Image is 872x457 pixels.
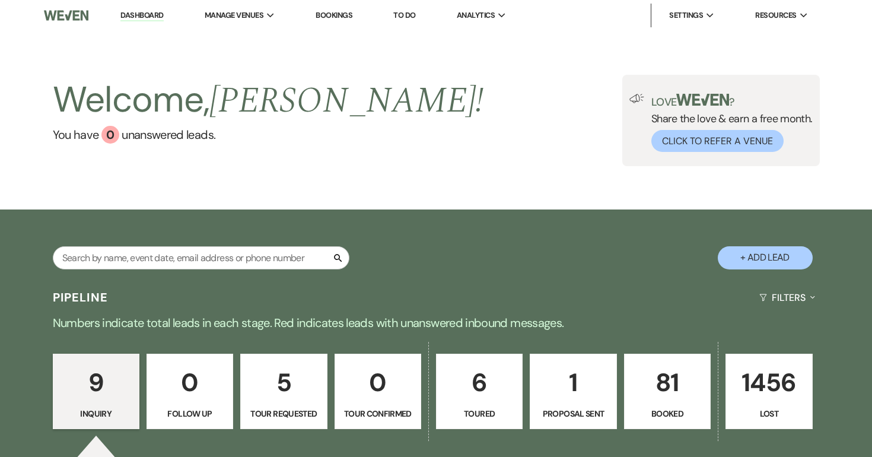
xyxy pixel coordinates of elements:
[53,75,484,126] h2: Welcome,
[147,354,233,430] a: 0Follow Up
[342,363,413,402] p: 0
[335,354,421,430] a: 0Tour Confirmed
[537,407,609,420] p: Proposal Sent
[651,94,813,107] p: Love ?
[725,354,812,430] a: 1456Lost
[530,354,616,430] a: 1Proposal Sent
[733,407,804,420] p: Lost
[53,289,109,306] h3: Pipeline
[436,354,523,430] a: 6Toured
[154,407,225,420] p: Follow Up
[676,94,729,106] img: weven-logo-green.svg
[240,354,327,430] a: 5Tour Requested
[248,363,319,402] p: 5
[632,407,703,420] p: Booked
[61,407,132,420] p: Inquiry
[44,3,88,28] img: Weven Logo
[120,10,163,21] a: Dashboard
[209,74,483,128] span: [PERSON_NAME] !
[248,407,319,420] p: Tour Requested
[755,282,819,313] button: Filters
[629,94,644,103] img: loud-speaker-illustration.svg
[457,9,495,21] span: Analytics
[755,9,796,21] span: Resources
[444,363,515,402] p: 6
[651,130,784,152] button: Click to Refer a Venue
[669,9,703,21] span: Settings
[733,363,804,402] p: 1456
[53,354,139,430] a: 9Inquiry
[718,246,813,269] button: + Add Lead
[61,363,132,402] p: 9
[632,363,703,402] p: 81
[342,407,413,420] p: Tour Confirmed
[537,363,609,402] p: 1
[644,94,813,152] div: Share the love & earn a free month.
[205,9,263,21] span: Manage Venues
[53,246,349,269] input: Search by name, event date, email address or phone number
[9,313,863,332] p: Numbers indicate total leads in each stage. Red indicates leads with unanswered inbound messages.
[316,10,352,20] a: Bookings
[154,363,225,402] p: 0
[624,354,711,430] a: 81Booked
[393,10,415,20] a: To Do
[53,126,484,144] a: You have 0 unanswered leads.
[101,126,119,144] div: 0
[444,407,515,420] p: Toured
